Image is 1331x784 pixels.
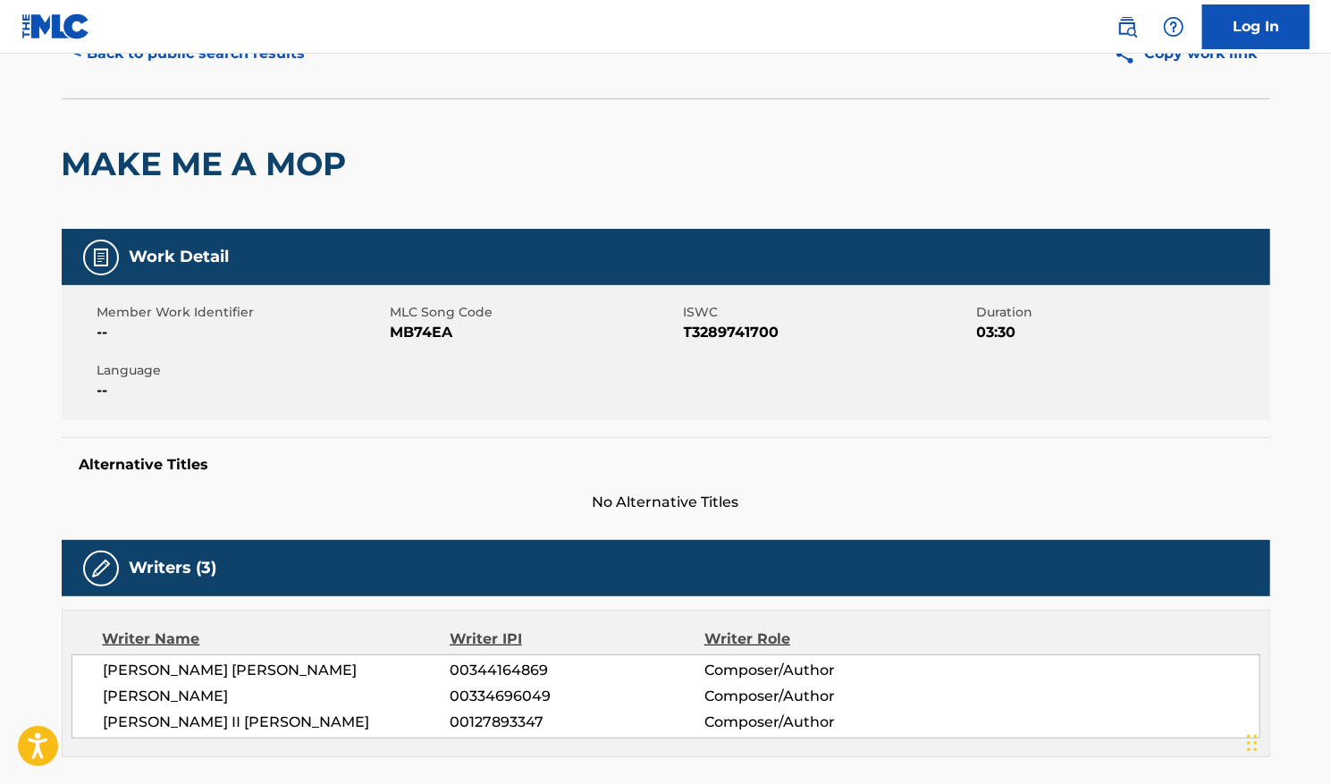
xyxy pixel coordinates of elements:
button: Copy work link [1101,31,1270,76]
span: 00334696049 [450,686,703,707]
a: Log In [1202,4,1310,49]
div: Help [1156,9,1192,45]
span: [PERSON_NAME] [104,686,451,707]
h5: Writers (3) [130,558,217,578]
img: Work Detail [90,247,112,268]
span: Composer/Author [704,686,936,707]
span: -- [97,322,386,343]
img: help [1163,16,1184,38]
a: Public Search [1109,9,1145,45]
h5: Alternative Titles [80,456,1252,474]
span: [PERSON_NAME] II [PERSON_NAME] [104,712,451,733]
span: [PERSON_NAME] [PERSON_NAME] [104,660,451,681]
h2: MAKE ME A MOP [62,144,356,184]
span: No Alternative Titles [62,492,1270,513]
img: Writers [90,558,112,579]
span: T3289741700 [684,322,973,343]
h5: Work Detail [130,247,230,267]
span: Language [97,361,386,380]
span: Composer/Author [704,712,936,733]
img: search [1116,16,1138,38]
span: MB74EA [391,322,679,343]
span: -- [97,380,386,401]
img: MLC Logo [21,13,90,39]
img: Copy work link [1114,43,1145,65]
iframe: Chat Widget [1242,698,1331,784]
div: Writer IPI [450,628,704,650]
span: 00127893347 [450,712,703,733]
div: Writer Role [704,628,936,650]
div: Drag [1247,716,1258,770]
span: MLC Song Code [391,303,679,322]
span: Member Work Identifier [97,303,386,322]
div: Writer Name [103,628,451,650]
span: 00344164869 [450,660,703,681]
span: Duration [977,303,1266,322]
span: Composer/Author [704,660,936,681]
span: ISWC [684,303,973,322]
span: 03:30 [977,322,1266,343]
button: < Back to public search results [62,31,318,76]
